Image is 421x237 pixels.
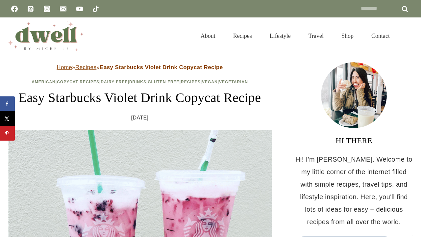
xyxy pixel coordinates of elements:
[362,24,399,47] a: Contact
[219,80,248,84] a: Vegetarian
[402,30,413,41] button: View Search Form
[75,64,96,70] a: Recipes
[57,80,99,84] a: Copycat Recipes
[24,2,37,15] a: Pinterest
[57,2,70,15] a: Email
[73,2,86,15] a: YouTube
[131,113,149,123] time: [DATE]
[295,135,413,146] h3: HI THERE
[57,64,223,70] span: » »
[129,80,146,84] a: Drinks
[40,2,54,15] a: Instagram
[192,24,399,47] nav: Primary Navigation
[148,80,179,84] a: Gluten-Free
[89,2,102,15] a: TikTok
[202,80,218,84] a: Vegan
[8,2,21,15] a: Facebook
[32,80,248,84] span: | | | | | | |
[224,24,261,47] a: Recipes
[8,21,84,51] img: DWELL by michelle
[181,80,201,84] a: Recipes
[261,24,300,47] a: Lifestyle
[32,80,56,84] a: American
[300,24,333,47] a: Travel
[192,24,224,47] a: About
[333,24,362,47] a: Shop
[101,80,128,84] a: Dairy-Free
[57,64,72,70] a: Home
[8,88,272,108] h1: Easy Starbucks Violet Drink Copycat Recipe
[295,153,413,228] p: Hi! I'm [PERSON_NAME]. Welcome to my little corner of the internet filled with simple recipes, tr...
[100,64,223,70] strong: Easy Starbucks Violet Drink Copycat Recipe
